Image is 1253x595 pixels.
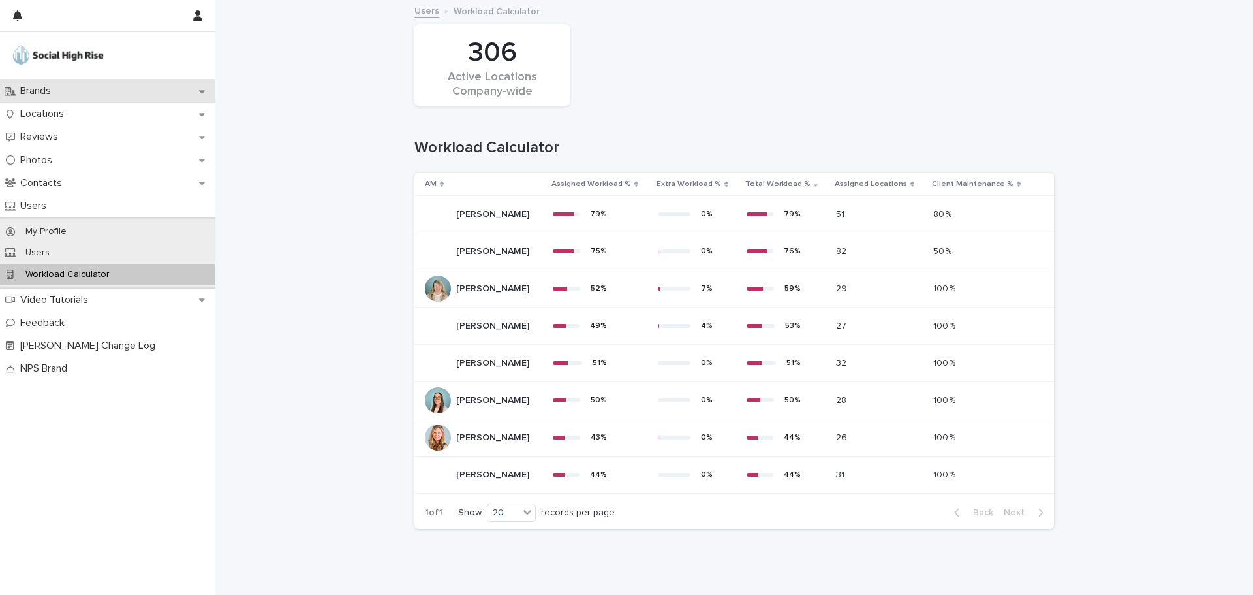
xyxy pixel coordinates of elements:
p: Client Maintenance % [932,177,1013,191]
div: 20 [487,506,519,520]
button: Back [944,507,998,519]
p: 100 % [933,393,958,406]
div: 52 % [591,284,607,293]
p: 100 % [933,467,958,481]
p: [PERSON_NAME] [456,467,532,481]
tr: [PERSON_NAME][PERSON_NAME] 51%0%51%3232 100 %100 % [414,344,1054,381]
p: 26 [836,430,850,443]
div: 7 % [701,284,713,293]
tr: [PERSON_NAME][PERSON_NAME] 79%0%79%5151 80 %80 % [414,195,1054,233]
div: 75 % [591,247,607,256]
div: 43 % [591,433,607,442]
p: 100 % [933,281,958,295]
p: [PERSON_NAME] [456,318,532,332]
tr: [PERSON_NAME][PERSON_NAME] 52%7%59%2929 100 %100 % [414,270,1054,307]
p: Feedback [15,317,75,329]
p: 31 [836,467,847,481]
tr: [PERSON_NAME][PERSON_NAME] 49%4%53%2727 100 %100 % [414,307,1054,344]
p: Photos [15,154,63,167]
p: records per page [541,507,615,519]
p: [PERSON_NAME] [456,244,532,257]
p: AM [425,177,437,191]
p: Locations [15,108,74,120]
div: 0 % [701,470,713,479]
p: Assigned Locations [835,177,907,191]
div: Active Locations Company-wide [437,71,548,98]
p: 100 % [933,355,958,369]
h1: Workload Calculator [414,138,1054,157]
p: 27 [836,318,849,332]
tr: [PERSON_NAME][PERSON_NAME] 43%0%44%2626 100 %100 % [414,419,1054,456]
p: Contacts [15,177,72,189]
div: 0 % [701,359,713,368]
div: 59 % [784,284,801,293]
img: o5DnuTxEQV6sW9jFYBBf [10,42,106,69]
p: Workload Calculator [454,3,540,18]
p: Total Workload % [745,177,811,191]
tr: [PERSON_NAME][PERSON_NAME] 44%0%44%3131 100 %100 % [414,456,1054,493]
p: [PERSON_NAME] [456,281,532,295]
p: 32 [836,355,849,369]
div: 50 % [784,396,801,405]
div: 0 % [701,396,713,405]
p: Extra Workload % [657,177,721,191]
p: 1 of 1 [414,497,453,529]
p: 29 [836,281,850,295]
div: 4 % [701,321,713,330]
p: [PERSON_NAME] [456,206,532,220]
p: 80 % [933,206,954,220]
p: 100 % [933,430,958,443]
p: Users [15,248,60,259]
button: Next [998,507,1054,519]
p: Users [15,200,57,212]
p: Video Tutorials [15,294,99,306]
p: Reviews [15,131,69,143]
div: 0 % [701,210,713,219]
p: NPS Brand [15,362,78,375]
p: 28 [836,393,849,406]
p: [PERSON_NAME] Change Log [15,340,166,352]
p: [PERSON_NAME] [456,355,532,369]
div: 44 % [784,433,801,442]
p: Workload Calculator [15,269,120,280]
div: 49 % [590,321,607,330]
p: Assigned Workload % [551,177,631,191]
span: Back [965,508,993,517]
div: 0 % [701,247,713,256]
p: 51 [836,206,847,220]
div: 0 % [701,433,713,442]
p: [PERSON_NAME] [456,430,532,443]
p: 100 % [933,318,958,332]
a: Users [414,3,439,18]
div: 44 % [784,470,801,479]
span: Next [1004,508,1032,517]
div: 50 % [591,396,607,405]
p: 50 % [933,244,954,257]
div: 53 % [785,321,801,330]
tr: [PERSON_NAME][PERSON_NAME] 50%0%50%2828 100 %100 % [414,381,1054,419]
div: 44 % [590,470,607,479]
p: 82 [836,244,849,257]
tr: [PERSON_NAME][PERSON_NAME] 75%0%76%8282 50 %50 % [414,233,1054,270]
div: 51 % [786,359,801,368]
div: 79 % [590,210,607,219]
p: Show [458,507,482,519]
p: [PERSON_NAME] [456,393,532,406]
div: 76 % [784,247,801,256]
div: 51 % [593,359,607,368]
div: 306 [437,37,548,69]
p: Brands [15,85,61,97]
p: My Profile [15,226,77,237]
div: 79 % [784,210,801,219]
